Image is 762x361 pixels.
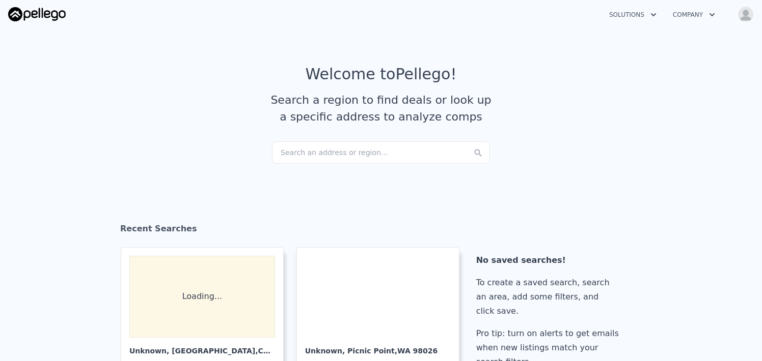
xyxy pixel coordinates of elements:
img: avatar [738,6,754,22]
div: No saved searches! [476,253,623,267]
div: Recent Searches [120,215,642,247]
div: Loading... [129,256,275,338]
span: , WA 98026 [395,347,438,355]
div: Search a region to find deals or look up a specific address to analyze comps [267,92,495,125]
img: Pellego [8,7,66,21]
div: To create a saved search, search an area, add some filters, and click save. [476,276,623,318]
button: Company [665,6,723,24]
div: Search an address or region... [272,141,490,164]
button: Solutions [601,6,665,24]
div: Welcome to Pellego ! [306,65,457,83]
span: , CA 93012 [255,347,296,355]
div: Unknown , [GEOGRAPHIC_DATA] [129,338,275,356]
div: Unknown , Picnic Point [305,338,451,356]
